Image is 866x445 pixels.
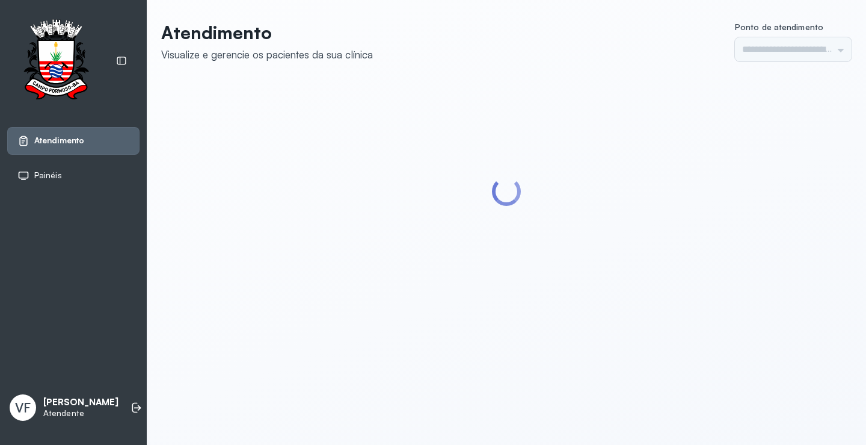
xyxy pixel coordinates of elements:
[43,408,118,419] p: Atendente
[43,397,118,408] p: [PERSON_NAME]
[17,135,129,147] a: Atendimento
[161,48,373,61] div: Visualize e gerencie os pacientes da sua clínica
[15,400,31,415] span: VF
[34,170,62,181] span: Painéis
[161,22,373,43] p: Atendimento
[735,22,823,32] span: Ponto de atendimento
[34,135,84,146] span: Atendimento
[13,19,99,103] img: Logotipo do estabelecimento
